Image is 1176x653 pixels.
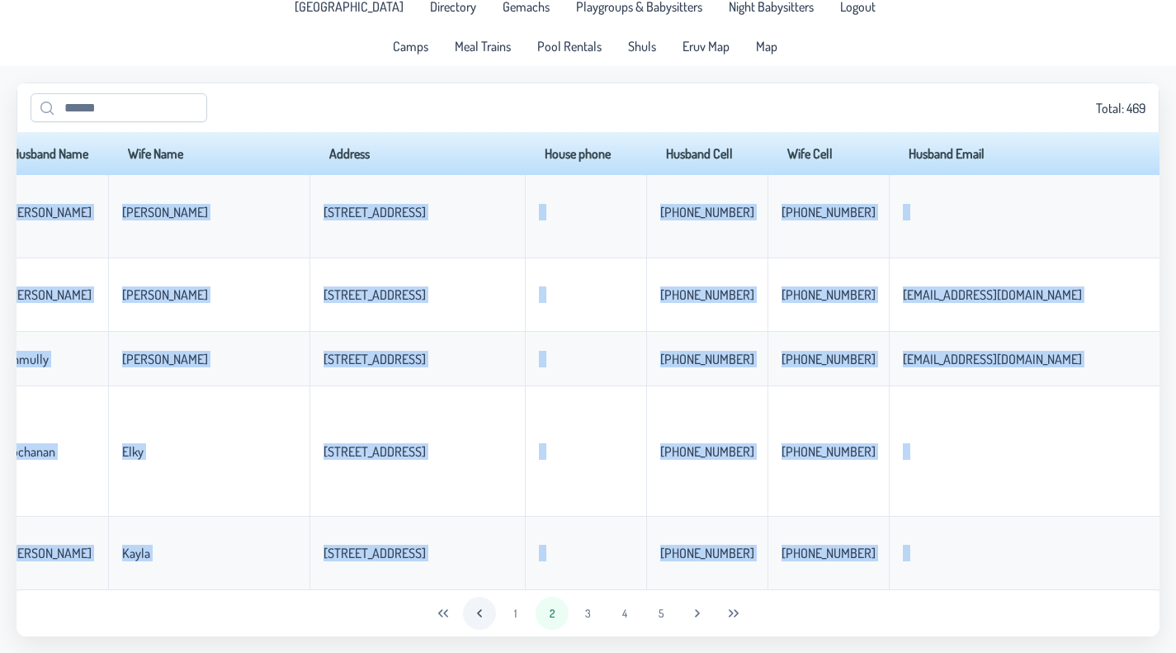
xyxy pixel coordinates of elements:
a: Pool Rentals [527,33,612,59]
a: Map [746,33,787,59]
p-celleditor: [STREET_ADDRESS] [324,443,426,460]
p-celleditor: [PHONE_NUMBER] [782,443,876,460]
button: First Page [427,597,460,630]
a: Camps [383,33,438,59]
a: Eruv Map [673,33,739,59]
p-celleditor: [PHONE_NUMBER] [782,351,876,367]
p-celleditor: [STREET_ADDRESS] [324,286,426,303]
p-celleditor: [PHONE_NUMBER] [660,351,754,367]
button: Next Page [681,597,714,630]
p-celleditor: Elky [122,443,144,460]
button: 3 [572,597,605,630]
p-celleditor: [PHONE_NUMBER] [660,204,754,220]
p-celleditor: [STREET_ADDRESS] [324,204,426,220]
button: 1 [499,597,532,630]
button: Last Page [717,597,750,630]
p-celleditor: Shmully [6,351,49,367]
a: Shuls [618,33,666,59]
p-celleditor: [EMAIL_ADDRESS][DOMAIN_NAME] [903,351,1082,367]
p-celleditor: [PHONE_NUMBER] [782,286,876,303]
p-celleditor: [STREET_ADDRESS] [324,351,426,367]
span: Map [756,40,777,53]
p-celleditor: [PHONE_NUMBER] [660,545,754,561]
th: Address [309,132,525,175]
button: 4 [608,597,641,630]
button: Previous Page [463,597,496,630]
span: Pool Rentals [537,40,602,53]
p-celleditor: [PHONE_NUMBER] [782,204,876,220]
th: Wife Name [108,132,309,175]
span: Shuls [628,40,656,53]
p-celleditor: [PHONE_NUMBER] [660,443,754,460]
p-celleditor: [PERSON_NAME] [6,286,92,303]
p-celleditor: [PERSON_NAME] [122,351,208,367]
th: Husband Cell [646,132,767,175]
a: Meal Trains [445,33,521,59]
p-celleditor: [PERSON_NAME] [122,286,208,303]
p-celleditor: [PERSON_NAME] [6,204,92,220]
p-celleditor: [PHONE_NUMBER] [660,286,754,303]
button: 5 [645,597,678,630]
p-celleditor: [PERSON_NAME] [6,545,92,561]
p-celleditor: Yochanan [6,443,55,460]
p-celleditor: [EMAIL_ADDRESS][DOMAIN_NAME] [903,286,1082,303]
span: Camps [393,40,428,53]
p-celleditor: [PHONE_NUMBER] [782,545,876,561]
p-celleditor: [PERSON_NAME] [122,204,208,220]
span: Eruv Map [682,40,730,53]
th: Wife Cell [767,132,889,175]
p-celleditor: Kayla [122,545,150,561]
div: Total: 469 [31,93,1145,122]
p-celleditor: [STREET_ADDRESS] [324,545,426,561]
span: Meal Trains [455,40,511,53]
button: 2 [536,597,569,630]
th: House phone [525,132,646,175]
